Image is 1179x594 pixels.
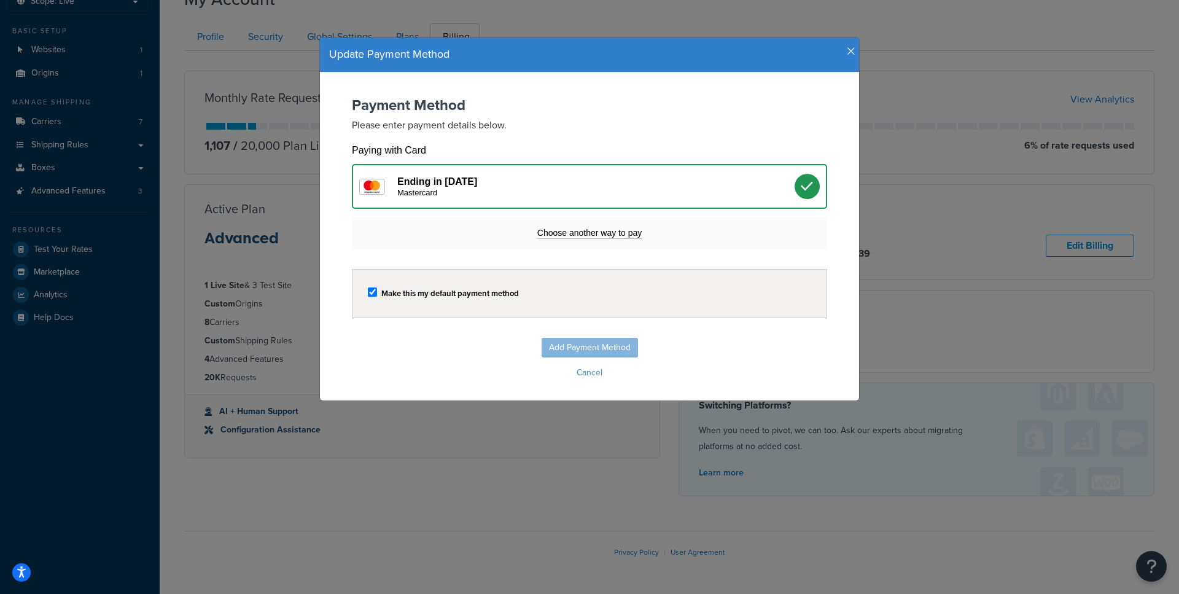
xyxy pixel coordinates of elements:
[329,47,850,63] h4: Update Payment Method
[381,289,519,298] label: Make this my default payment method
[352,217,827,249] div: Choose another way to pay
[352,97,827,113] h2: Payment Method
[537,228,642,239] span: Choose another way to pay
[397,176,795,197] div: Ending in [DATE]
[352,118,827,132] p: Please enter payment details below.
[352,144,426,156] div: Paying with Card
[397,188,795,198] div: Mastercard
[352,164,827,209] div: Ending in [DATE]Mastercard
[332,364,847,382] button: Cancel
